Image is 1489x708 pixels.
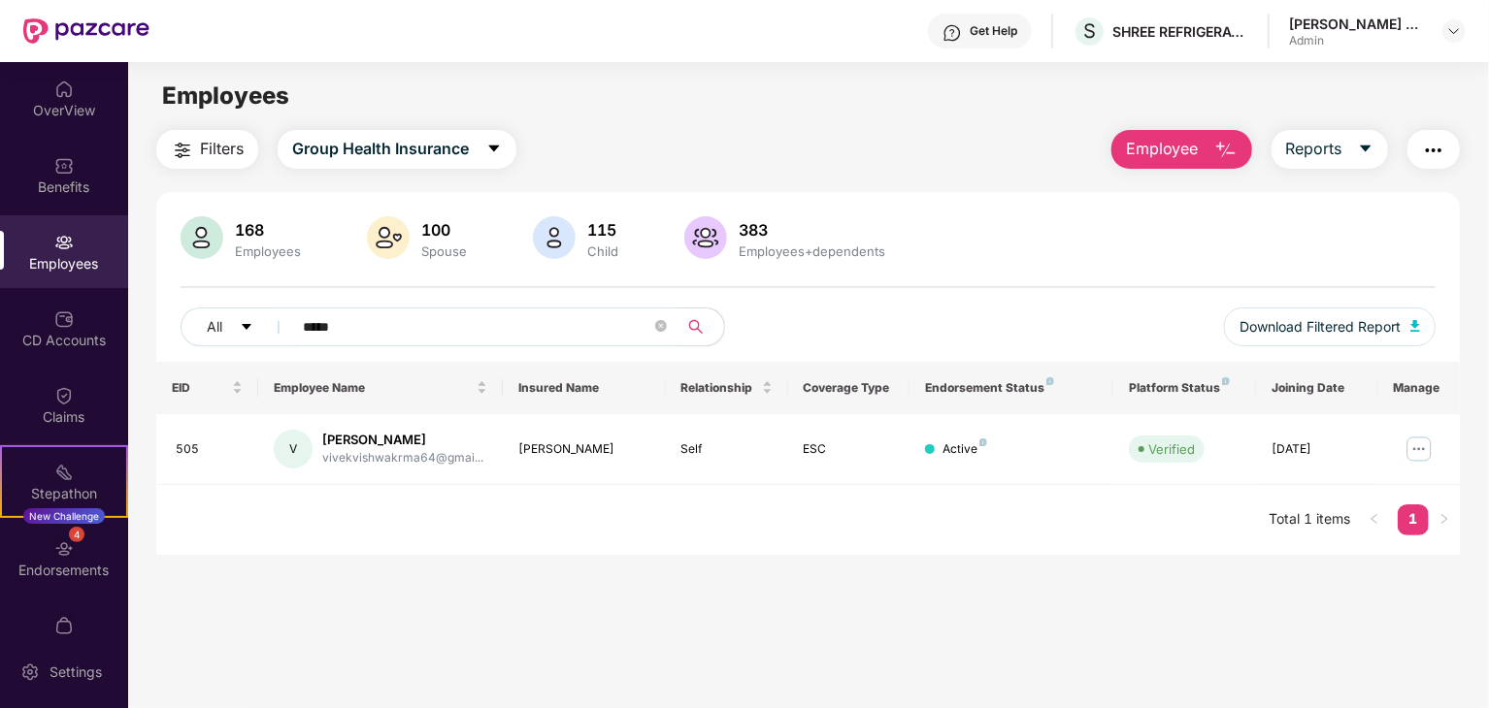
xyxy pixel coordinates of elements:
a: 1 [1398,504,1429,533]
li: Total 1 items [1270,504,1351,535]
div: Platform Status [1129,380,1241,396]
span: Group Health Insurance [292,137,469,161]
div: Spouse [417,243,471,259]
div: 115 [583,220,622,240]
img: New Pazcare Logo [23,18,149,44]
button: Allcaret-down [181,307,299,346]
img: svg+xml;base64,PHN2ZyB4bWxucz0iaHR0cDovL3d3dy53My5vcmcvMjAwMC9zdmciIHdpZHRoPSI4IiBoZWlnaHQ9IjgiIH... [1046,377,1054,385]
span: EID [172,380,228,396]
span: Reports [1286,137,1342,161]
div: Active [943,440,987,459]
div: [PERSON_NAME] Kale [1289,15,1425,33]
th: Relationship [666,362,788,414]
img: svg+xml;base64,PHN2ZyBpZD0iU2V0dGluZy0yMHgyMCIgeG1sbnM9Imh0dHA6Ly93d3cudzMub3JnLzIwMDAvc3ZnIiB3aW... [20,662,40,682]
span: S [1083,19,1096,43]
img: svg+xml;base64,PHN2ZyB4bWxucz0iaHR0cDovL3d3dy53My5vcmcvMjAwMC9zdmciIHhtbG5zOnhsaW5rPSJodHRwOi8vd3... [1410,320,1420,332]
img: svg+xml;base64,PHN2ZyBpZD0iRW1wbG95ZWVzIiB4bWxucz0iaHR0cDovL3d3dy53My5vcmcvMjAwMC9zdmciIHdpZHRoPS... [54,233,74,252]
div: ESC [804,440,895,459]
button: Filters [156,130,258,169]
li: Previous Page [1359,504,1390,535]
span: Employees [162,81,289,110]
th: Joining Date [1256,362,1378,414]
th: Manage [1378,362,1460,414]
th: EID [156,362,258,414]
li: 1 [1398,504,1429,535]
div: V [274,430,313,468]
span: search [677,319,714,335]
div: Stepathon [2,484,126,503]
img: svg+xml;base64,PHN2ZyB4bWxucz0iaHR0cDovL3d3dy53My5vcmcvMjAwMC9zdmciIHhtbG5zOnhsaW5rPSJodHRwOi8vd3... [533,216,576,259]
button: left [1359,504,1390,535]
div: 4 [69,527,84,542]
button: Download Filtered Report [1224,307,1436,346]
img: svg+xml;base64,PHN2ZyB4bWxucz0iaHR0cDovL3d3dy53My5vcmcvMjAwMC9zdmciIHdpZHRoPSIyNCIgaGVpZ2h0PSIyNC... [1422,139,1445,162]
img: svg+xml;base64,PHN2ZyB4bWxucz0iaHR0cDovL3d3dy53My5vcmcvMjAwMC9zdmciIHhtbG5zOnhsaW5rPSJodHRwOi8vd3... [181,216,223,259]
div: [PERSON_NAME] [322,431,483,449]
th: Insured Name [503,362,666,414]
span: Employee [1126,137,1199,161]
img: svg+xml;base64,PHN2ZyB4bWxucz0iaHR0cDovL3d3dy53My5vcmcvMjAwMC9zdmciIHhtbG5zOnhsaW5rPSJodHRwOi8vd3... [684,216,727,259]
div: New Challenge [23,508,105,524]
span: close-circle [655,320,667,332]
div: 505 [176,440,243,459]
img: svg+xml;base64,PHN2ZyB4bWxucz0iaHR0cDovL3d3dy53My5vcmcvMjAwMC9zdmciIHhtbG5zOnhsaW5rPSJodHRwOi8vd3... [367,216,410,259]
span: Download Filtered Report [1240,316,1401,338]
div: Child [583,243,622,259]
span: close-circle [655,318,667,337]
img: svg+xml;base64,PHN2ZyB4bWxucz0iaHR0cDovL3d3dy53My5vcmcvMjAwMC9zdmciIHdpZHRoPSI4IiBoZWlnaHQ9IjgiIH... [979,438,987,446]
img: svg+xml;base64,PHN2ZyB4bWxucz0iaHR0cDovL3d3dy53My5vcmcvMjAwMC9zdmciIHdpZHRoPSI4IiBoZWlnaHQ9IjgiIH... [1222,377,1230,385]
div: [PERSON_NAME] [518,440,650,459]
span: caret-down [486,141,502,158]
div: 383 [735,220,889,240]
th: Employee Name [258,362,503,414]
div: Employees [231,243,305,259]
span: Employee Name [274,380,473,396]
div: [DATE] [1272,440,1363,459]
span: Relationship [681,380,758,396]
div: Verified [1148,439,1195,459]
div: Admin [1289,33,1425,48]
button: search [677,307,725,346]
span: right [1439,513,1450,525]
img: svg+xml;base64,PHN2ZyBpZD0iQ2xhaW0iIHhtbG5zPSJodHRwOi8vd3d3LnczLm9yZy8yMDAwL3N2ZyIgd2lkdGg9IjIwIi... [54,386,74,405]
div: Employees+dependents [735,243,889,259]
div: Get Help [970,23,1017,39]
img: svg+xml;base64,PHN2ZyBpZD0iSG9tZSIgeG1sbnM9Imh0dHA6Ly93d3cudzMub3JnLzIwMDAvc3ZnIiB3aWR0aD0iMjAiIG... [54,80,74,99]
img: svg+xml;base64,PHN2ZyB4bWxucz0iaHR0cDovL3d3dy53My5vcmcvMjAwMC9zdmciIHhtbG5zOnhsaW5rPSJodHRwOi8vd3... [1214,139,1238,162]
div: SHREE REFRIGERATIONS LIMITED [1112,22,1248,41]
div: vivekvishwakrma64@gmai... [322,449,483,467]
div: 168 [231,220,305,240]
button: Employee [1111,130,1252,169]
div: Settings [44,662,108,682]
img: svg+xml;base64,PHN2ZyBpZD0iQ0RfQWNjb3VudHMiIGRhdGEtbmFtZT0iQ0QgQWNjb3VudHMiIHhtbG5zPSJodHRwOi8vd3... [54,309,74,329]
img: svg+xml;base64,PHN2ZyB4bWxucz0iaHR0cDovL3d3dy53My5vcmcvMjAwMC9zdmciIHdpZHRoPSIyMSIgaGVpZ2h0PSIyMC... [54,463,74,482]
div: 100 [417,220,471,240]
span: All [207,316,222,338]
img: svg+xml;base64,PHN2ZyB4bWxucz0iaHR0cDovL3d3dy53My5vcmcvMjAwMC9zdmciIHdpZHRoPSIyNCIgaGVpZ2h0PSIyNC... [171,139,194,162]
img: manageButton [1404,434,1435,465]
div: Self [681,440,773,459]
button: right [1429,504,1460,535]
th: Coverage Type [788,362,910,414]
img: svg+xml;base64,PHN2ZyBpZD0iTXlfT3JkZXJzIiBkYXRhLW5hbWU9Ik15IE9yZGVycyIgeG1sbnM9Imh0dHA6Ly93d3cudz... [54,616,74,635]
span: Filters [200,137,244,161]
span: caret-down [240,320,253,336]
img: svg+xml;base64,PHN2ZyBpZD0iRHJvcGRvd24tMzJ4MzIiIHhtbG5zPSJodHRwOi8vd3d3LnczLm9yZy8yMDAwL3N2ZyIgd2... [1446,23,1462,39]
img: svg+xml;base64,PHN2ZyBpZD0iSGVscC0zMngzMiIgeG1sbnM9Imh0dHA6Ly93d3cudzMub3JnLzIwMDAvc3ZnIiB3aWR0aD... [943,23,962,43]
button: Reportscaret-down [1272,130,1388,169]
img: svg+xml;base64,PHN2ZyBpZD0iQmVuZWZpdHMiIHhtbG5zPSJodHRwOi8vd3d3LnczLm9yZy8yMDAwL3N2ZyIgd2lkdGg9Ij... [54,156,74,176]
img: svg+xml;base64,PHN2ZyBpZD0iRW5kb3JzZW1lbnRzIiB4bWxucz0iaHR0cDovL3d3dy53My5vcmcvMjAwMC9zdmciIHdpZH... [54,539,74,559]
li: Next Page [1429,504,1460,535]
span: caret-down [1358,141,1373,158]
span: left [1369,513,1380,525]
button: Group Health Insurancecaret-down [278,130,516,169]
div: Endorsement Status [925,380,1098,396]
